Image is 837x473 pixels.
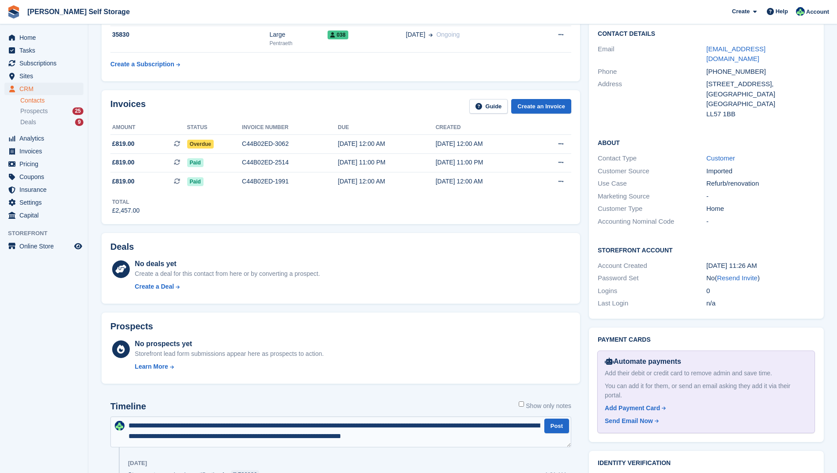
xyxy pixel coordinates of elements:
div: - [706,191,815,202]
div: No prospects yet [135,339,324,349]
span: Tasks [19,44,72,57]
img: stora-icon-8386f47178a22dfd0bd8f6a31ec36ba5ce8667c1dd55bd0f319d3a0aa187defe.svg [7,5,20,19]
a: menu [4,240,83,252]
a: menu [4,209,83,221]
div: Contact Type [598,153,706,164]
a: menu [4,132,83,145]
a: [PERSON_NAME] Self Storage [24,4,133,19]
span: Analytics [19,132,72,145]
a: menu [4,44,83,57]
span: Subscriptions [19,57,72,69]
div: Storefront lead form submissions appear here as prospects to action. [135,349,324,359]
a: [EMAIL_ADDRESS][DOMAIN_NAME] [706,45,765,63]
h2: Timeline [110,401,146,412]
div: Automate payments [605,356,807,367]
div: [STREET_ADDRESS], [706,79,815,89]
a: menu [4,70,83,82]
div: Create a Deal [135,282,174,291]
div: You can add it for them, or send an email asking they add it via their portal. [605,381,807,400]
a: menu [4,183,83,196]
h2: Identity verification [598,460,815,467]
div: [DATE] 11:00 PM [436,158,533,167]
a: menu [4,145,83,157]
div: n/a [706,298,815,309]
a: menu [4,158,83,170]
div: Logins [598,286,706,296]
span: Capital [19,209,72,221]
th: Invoice number [242,121,338,135]
span: Paid [187,158,204,167]
div: Learn More [135,362,168,371]
span: Settings [19,196,72,209]
a: menu [4,196,83,209]
span: Deals [20,118,36,126]
div: 9 [75,118,83,126]
a: Create a Subscription [110,56,180,72]
span: 038 [328,31,348,39]
span: Storefront [8,229,88,238]
a: Create an Invoice [511,99,571,114]
div: Phone [598,67,706,77]
span: Insurance [19,183,72,196]
span: Online Store [19,240,72,252]
h2: About [598,138,815,147]
a: Prospects 25 [20,107,83,116]
div: C44B02ED-1991 [242,177,338,186]
span: £819.00 [112,139,135,149]
div: No deals yet [135,259,320,269]
a: menu [4,171,83,183]
a: Customer [706,154,735,162]
h2: Prospects [110,321,153,332]
th: Due [338,121,435,135]
div: Create a deal for this contact from here or by converting a prospect. [135,269,320,278]
div: Accounting Nominal Code [598,217,706,227]
div: Use Case [598,179,706,189]
div: [DATE] 12:00 AM [436,177,533,186]
div: 35830 [110,30,269,39]
a: Preview store [73,241,83,252]
div: [DATE] [128,460,147,467]
span: Prospects [20,107,48,115]
a: Learn More [135,362,324,371]
a: menu [4,83,83,95]
button: Post [544,419,569,433]
div: Password Set [598,273,706,283]
div: Imported [706,166,815,176]
th: Created [436,121,533,135]
span: CRM [19,83,72,95]
span: Home [19,31,72,44]
div: [DATE] 12:00 AM [338,139,435,149]
h2: Contact Details [598,31,815,38]
div: Total [112,198,139,206]
span: £819.00 [112,158,135,167]
h2: Deals [110,242,134,252]
span: £819.00 [112,177,135,186]
div: Send Email Now [605,416,653,426]
span: Overdue [187,140,214,149]
a: Contacts [20,96,83,105]
span: Create [732,7,750,16]
div: [GEOGRAPHIC_DATA] [706,99,815,109]
div: Marketing Source [598,191,706,202]
a: Add Payment Card [605,404,804,413]
div: [PHONE_NUMBER] [706,67,815,77]
div: 25 [72,107,83,115]
div: Add Payment Card [605,404,660,413]
div: LL57 1BB [706,109,815,119]
div: Customer Type [598,204,706,214]
div: [DATE] 11:00 PM [338,158,435,167]
div: Create a Subscription [110,60,174,69]
a: Resend Invite [717,274,758,282]
div: Home [706,204,815,214]
span: ( ) [715,274,760,282]
div: 0 [706,286,815,296]
div: Account Created [598,261,706,271]
div: Email [598,44,706,64]
div: No [706,273,815,283]
div: [DATE] 12:00 AM [436,139,533,149]
span: Pricing [19,158,72,170]
th: Status [187,121,242,135]
span: Ongoing [436,31,460,38]
span: Sites [19,70,72,82]
div: [DATE] 12:00 AM [338,177,435,186]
